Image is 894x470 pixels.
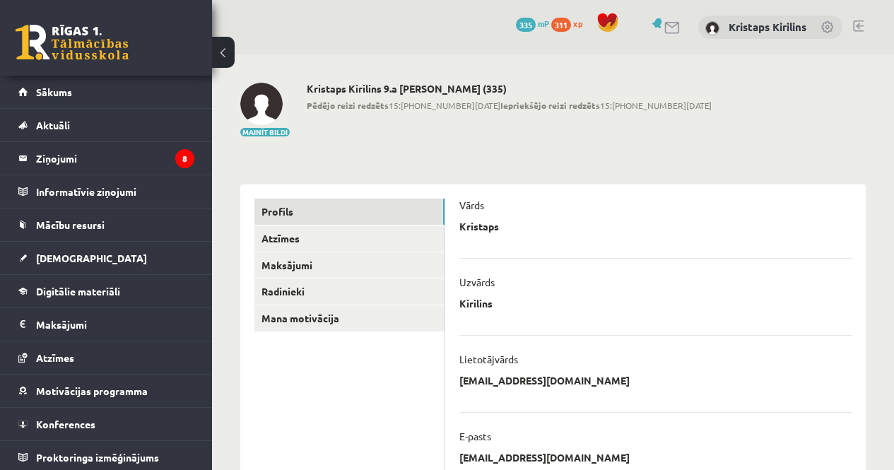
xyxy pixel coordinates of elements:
[36,384,148,397] span: Motivācijas programma
[36,418,95,430] span: Konferences
[240,83,283,125] img: Kristaps Kirilins
[18,341,194,374] a: Atzīmes
[18,408,194,440] a: Konferences
[459,451,630,464] p: [EMAIL_ADDRESS][DOMAIN_NAME]
[18,175,194,208] a: Informatīvie ziņojumi
[36,119,70,131] span: Aktuāli
[18,275,194,307] a: Digitālie materiāli
[254,199,445,225] a: Profils
[36,308,194,341] legend: Maksājumi
[36,175,194,208] legend: Informatīvie ziņojumi
[16,25,129,60] a: Rīgas 1. Tālmācības vidusskola
[18,242,194,274] a: [DEMOGRAPHIC_DATA]
[459,297,493,310] p: Kirilins
[538,18,549,29] span: mP
[18,375,194,407] a: Motivācijas programma
[307,99,712,112] span: 15:[PHONE_NUMBER][DATE] 15:[PHONE_NUMBER][DATE]
[36,252,147,264] span: [DEMOGRAPHIC_DATA]
[459,276,495,288] p: Uzvārds
[254,252,445,278] a: Maksājumi
[551,18,571,32] span: 311
[551,18,589,29] a: 311 xp
[36,451,159,464] span: Proktoringa izmēģinājums
[18,142,194,175] a: Ziņojumi8
[307,83,712,95] h2: Kristaps Kirilins 9.a [PERSON_NAME] (335)
[459,199,484,211] p: Vārds
[36,351,74,364] span: Atzīmes
[729,20,806,34] a: Kristaps Kirilins
[705,21,719,35] img: Kristaps Kirilins
[573,18,582,29] span: xp
[18,76,194,108] a: Sākums
[18,208,194,241] a: Mācību resursi
[459,374,630,387] p: [EMAIL_ADDRESS][DOMAIN_NAME]
[36,285,120,298] span: Digitālie materiāli
[254,225,445,252] a: Atzīmes
[175,149,194,168] i: 8
[254,278,445,305] a: Radinieki
[500,100,600,111] b: Iepriekšējo reizi redzēts
[516,18,536,32] span: 335
[18,308,194,341] a: Maksājumi
[36,142,194,175] legend: Ziņojumi
[36,218,105,231] span: Mācību resursi
[459,220,499,233] p: Kristaps
[254,305,445,331] a: Mana motivācija
[459,353,518,365] p: Lietotājvārds
[307,100,389,111] b: Pēdējo reizi redzēts
[18,109,194,141] a: Aktuāli
[459,430,491,442] p: E-pasts
[516,18,549,29] a: 335 mP
[36,86,72,98] span: Sākums
[240,128,290,136] button: Mainīt bildi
